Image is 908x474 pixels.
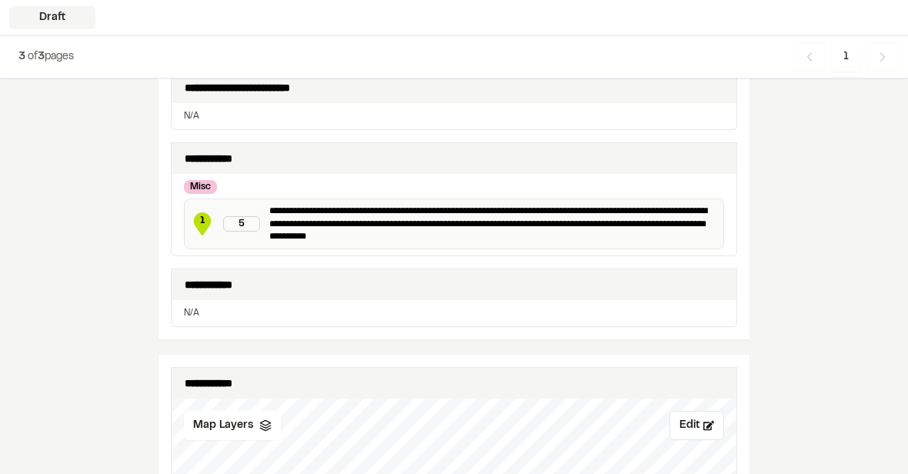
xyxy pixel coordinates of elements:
[184,180,217,194] div: Misc
[793,42,899,72] nav: Navigation
[193,417,253,434] span: Map Layers
[38,52,45,62] span: 3
[9,6,95,29] div: Draft
[184,109,724,123] p: N/A
[832,42,860,72] span: 1
[18,52,25,62] span: 3
[18,48,74,65] p: of pages
[184,306,724,320] p: N/A
[191,214,214,228] span: 1
[669,411,724,440] button: Edit
[223,216,260,232] div: 5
